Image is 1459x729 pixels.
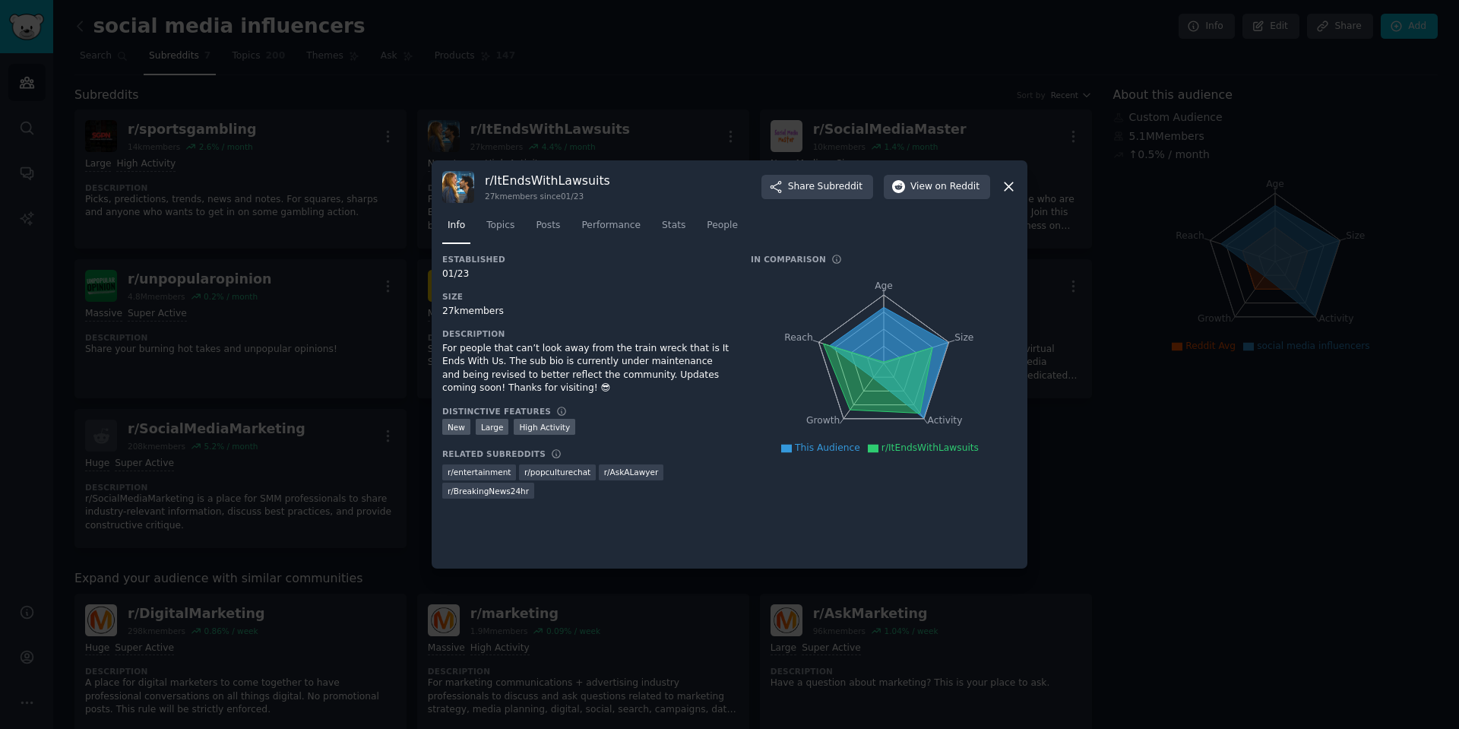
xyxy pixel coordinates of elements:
[784,331,813,342] tspan: Reach
[442,171,474,203] img: ItEndsWithLawsuits
[442,406,551,417] h3: Distinctive Features
[536,219,560,233] span: Posts
[806,415,840,426] tspan: Growth
[476,419,509,435] div: Large
[448,467,511,477] span: r/ entertainment
[486,219,514,233] span: Topics
[442,268,729,281] div: 01/23
[442,214,470,245] a: Info
[788,180,862,194] span: Share
[928,415,963,426] tspan: Activity
[576,214,646,245] a: Performance
[481,214,520,245] a: Topics
[761,175,873,199] button: ShareSubreddit
[657,214,691,245] a: Stats
[954,331,973,342] tspan: Size
[581,219,641,233] span: Performance
[442,328,729,339] h3: Description
[530,214,565,245] a: Posts
[604,467,659,477] span: r/ AskALawyer
[524,467,590,477] span: r/ popculturechat
[448,219,465,233] span: Info
[751,254,826,265] h3: In Comparison
[935,180,980,194] span: on Reddit
[448,486,529,496] span: r/ BreakingNews24hr
[442,291,729,302] h3: Size
[514,419,575,435] div: High Activity
[818,180,862,194] span: Subreddit
[485,191,610,201] div: 27k members since 01/23
[795,442,860,453] span: This Audience
[875,281,893,291] tspan: Age
[910,180,980,194] span: View
[662,219,685,233] span: Stats
[442,342,729,395] div: For people that can’t look away from the train wreck that is It Ends With Us. The sub bio is curr...
[442,305,729,319] div: 27k members
[442,448,546,459] h3: Related Subreddits
[701,214,743,245] a: People
[884,175,990,199] button: Viewon Reddit
[485,173,610,189] h3: r/ ItEndsWithLawsuits
[442,419,470,435] div: New
[442,254,729,265] h3: Established
[707,219,738,233] span: People
[881,442,979,453] span: r/ItEndsWithLawsuits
